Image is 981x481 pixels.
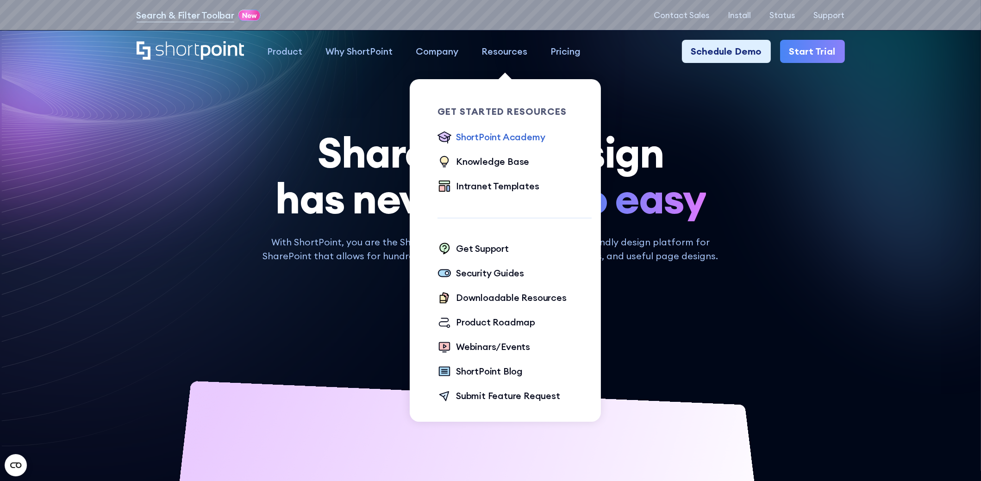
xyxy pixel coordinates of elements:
[437,179,539,194] a: Intranet Templates
[437,155,529,170] a: Knowledge Base
[256,235,725,263] p: With ShortPoint, you are the SharePoint Designer. ShortPoint is a user-friendly design platform f...
[564,175,706,221] span: so easy
[5,454,27,476] button: Open CMP widget
[137,41,244,61] a: Home
[416,44,458,58] div: Company
[437,130,545,145] a: ShortPoint Academy
[456,155,529,169] div: Knowledge Base
[437,242,509,257] a: Get Support
[814,11,845,20] a: Support
[470,40,539,63] a: Resources
[437,107,592,116] div: Get Started Resources
[437,291,567,306] a: Downloadable Resources
[137,8,234,22] a: Search & Filter Toolbar
[550,44,581,58] div: Pricing
[137,130,845,221] h1: SharePoint Design has never been
[256,40,314,63] a: Product
[456,179,539,193] div: Intranet Templates
[770,11,795,20] a: Status
[437,389,560,404] a: Submit Feature Request
[456,266,524,280] div: Security Guides
[539,40,592,63] a: Pricing
[935,437,981,481] iframe: Chat Widget
[437,266,524,281] a: Security Guides
[456,340,530,354] div: Webinars/Events
[314,40,404,63] a: Why ShortPoint
[728,11,751,20] a: Install
[437,340,530,355] a: Webinars/Events
[267,44,302,58] div: Product
[481,44,527,58] div: Resources
[325,44,393,58] div: Why ShortPoint
[437,315,535,331] a: Product Roadmap
[682,40,771,63] a: Schedule Demo
[456,291,567,305] div: Downloadable Resources
[404,40,470,63] a: Company
[437,364,523,380] a: ShortPoint Blog
[456,389,560,403] div: Submit Feature Request
[456,130,545,144] div: ShortPoint Academy
[456,364,523,378] div: ShortPoint Blog
[654,11,710,20] a: Contact Sales
[780,40,845,63] a: Start Trial
[456,315,535,329] div: Product Roadmap
[456,242,509,256] div: Get Support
